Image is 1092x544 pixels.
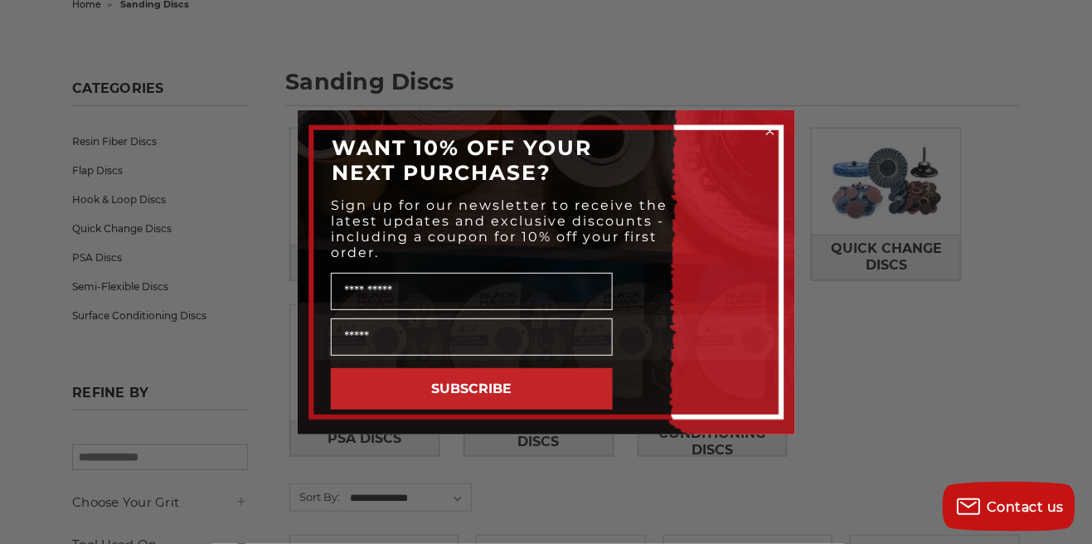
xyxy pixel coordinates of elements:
[988,499,1065,515] span: Contact us
[331,318,613,356] input: Email
[762,123,779,139] button: Close dialog
[332,197,668,260] span: Sign up for our newsletter to receive the latest updates and exclusive discounts - including a co...
[943,482,1075,532] button: Contact us
[331,368,613,410] button: SUBSCRIBE
[332,135,593,185] span: WANT 10% OFF YOUR NEXT PURCHASE?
